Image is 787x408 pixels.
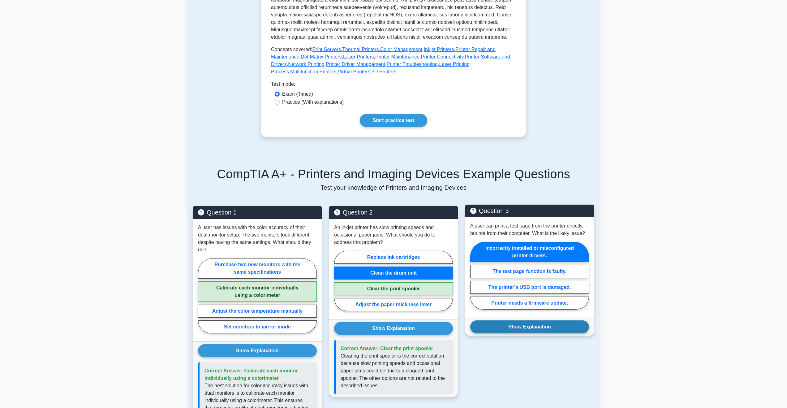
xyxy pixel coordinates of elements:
a: Laser Printers [343,54,374,59]
label: Purchase two new monitors with the same specifications [198,258,317,279]
label: Calibrate each monitor individually using a colorimeter [198,281,317,302]
a: Thermal Printers [342,47,379,52]
a: Printer Troubleshooting [386,62,437,67]
a: Color Management [380,47,422,52]
button: Show Explanation [198,344,317,357]
label: Adjust the color temperature manually [198,305,317,318]
p: Concepts covered: , , , , , , , , , , , , , , , , [271,46,516,76]
p: Test your knowledge of Printers and Imaging Devices [193,184,594,191]
label: Clear the print spooler [334,282,453,295]
button: Show Explanation [334,322,453,335]
a: 3D Printers [372,69,396,74]
label: Incorrectly installed or misconfigured printer drivers. [470,242,589,262]
p: An inkjet printer has slow printing speeds and occasional paper jams. What should you do to addre... [334,224,453,246]
a: Printer Maintenance [375,54,419,59]
a: Printer Driver Management [326,62,385,67]
a: Inkjet Printers [424,47,454,52]
label: Exam (Timed) [282,90,313,98]
h5: Question 2 [334,209,453,216]
label: The test page function is faulty. [470,265,589,278]
a: Print Servers [312,47,341,52]
button: Show Explanation [470,320,589,333]
label: Clean the drum unit [334,267,453,280]
label: Printer needs a firmware update. [470,297,589,310]
label: Practice (With explanations) [282,98,344,106]
a: Printer Connectivity [421,54,464,59]
div: Test mode: [271,80,516,90]
label: Set monitors to mirror mode [198,320,317,333]
h5: CompTIA A+ - Printers and Imaging Devices Example Questions [193,167,594,181]
a: Multifunction Printers [290,69,336,74]
h5: Question 3 [470,207,589,215]
a: Network Printing [288,62,324,67]
a: Start practice test [360,114,427,127]
span: Correct Answer: Clear the print spooler [341,346,433,351]
label: Adjust the paper thickness lever [334,298,453,311]
p: A user can print a test page from the printer directly, but not from their computer. What is the ... [470,222,589,237]
p: Clearing the print spooler is the correct solution because slow printing speeds and occasional pa... [341,352,448,389]
h5: Question 1 [198,209,317,216]
a: Virtual Printers [338,69,370,74]
label: The printer's USB port is damaged. [470,281,589,294]
label: Replace ink cartridges [334,251,453,264]
span: Correct Answer: Calibrate each monitor individually using a colorimeter [204,368,298,381]
a: Dot Matrix Printers [301,54,342,59]
p: A user has issues with the color accuracy of their dual-monitor setup. The two monitors look diff... [198,224,317,254]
